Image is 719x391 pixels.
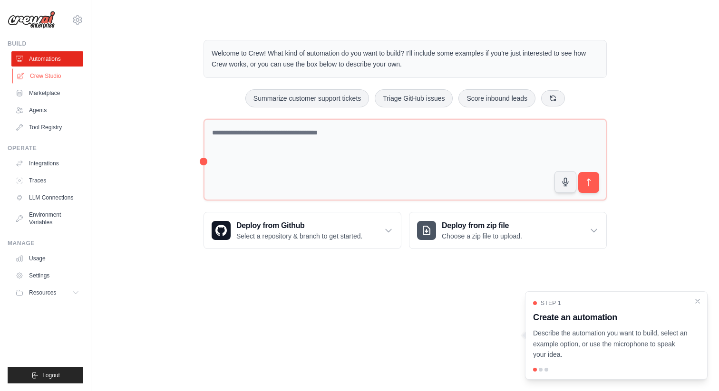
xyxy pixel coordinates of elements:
[8,40,83,48] div: Build
[8,11,55,29] img: Logo
[11,103,83,118] a: Agents
[11,268,83,283] a: Settings
[245,89,369,107] button: Summarize customer support tickets
[236,220,362,231] h3: Deploy from Github
[11,251,83,266] a: Usage
[12,68,84,84] a: Crew Studio
[8,367,83,383] button: Logout
[442,231,522,241] p: Choose a zip file to upload.
[11,51,83,67] a: Automations
[236,231,362,241] p: Select a repository & branch to get started.
[541,299,561,307] span: Step 1
[375,89,453,107] button: Triage GitHub issues
[11,173,83,188] a: Traces
[212,48,599,70] p: Welcome to Crew! What kind of automation do you want to build? I'll include some examples if you'...
[11,190,83,205] a: LLM Connections
[11,120,83,135] a: Tool Registry
[8,144,83,152] div: Operate
[11,285,83,300] button: Resources
[533,328,688,360] p: Describe the automation you want to build, select an example option, or use the microphone to spe...
[533,311,688,324] h3: Create an automation
[11,207,83,230] a: Environment Variables
[458,89,535,107] button: Score inbound leads
[442,220,522,231] h3: Deploy from zip file
[42,372,60,379] span: Logout
[671,345,719,391] iframe: Chat Widget
[8,239,83,247] div: Manage
[11,86,83,101] a: Marketplace
[29,289,56,296] span: Resources
[694,297,701,305] button: Close walkthrough
[11,156,83,171] a: Integrations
